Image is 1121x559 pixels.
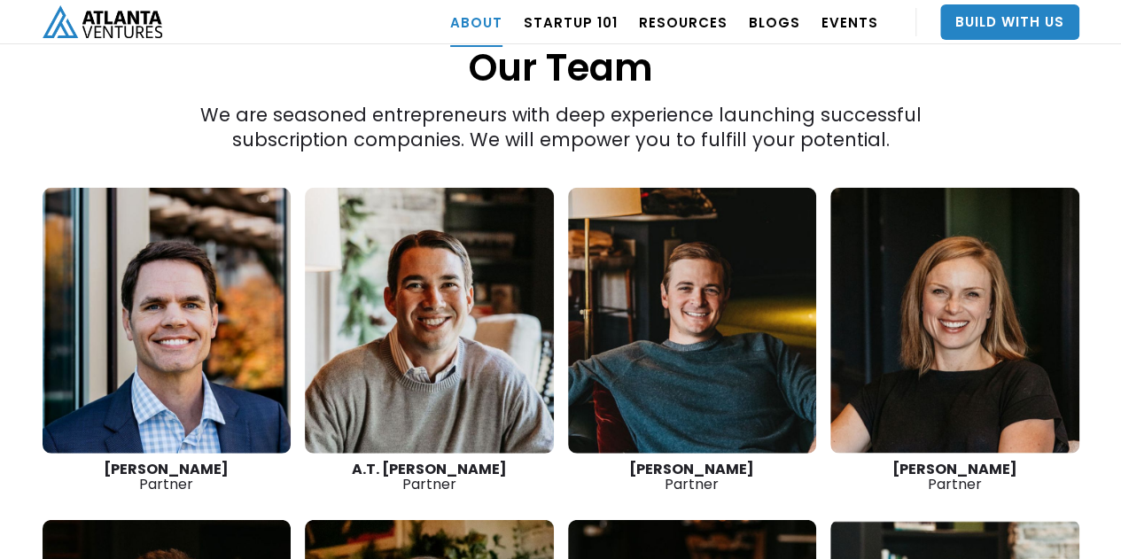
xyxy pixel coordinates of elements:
strong: [PERSON_NAME] [892,459,1017,479]
div: Partner [568,462,817,492]
div: Partner [830,462,1079,492]
strong: [PERSON_NAME] [629,459,754,479]
strong: A.T. [PERSON_NAME] [352,459,507,479]
strong: [PERSON_NAME] [104,459,229,479]
div: Partner [43,462,292,492]
a: Build With Us [940,4,1079,40]
div: Partner [305,462,554,492]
